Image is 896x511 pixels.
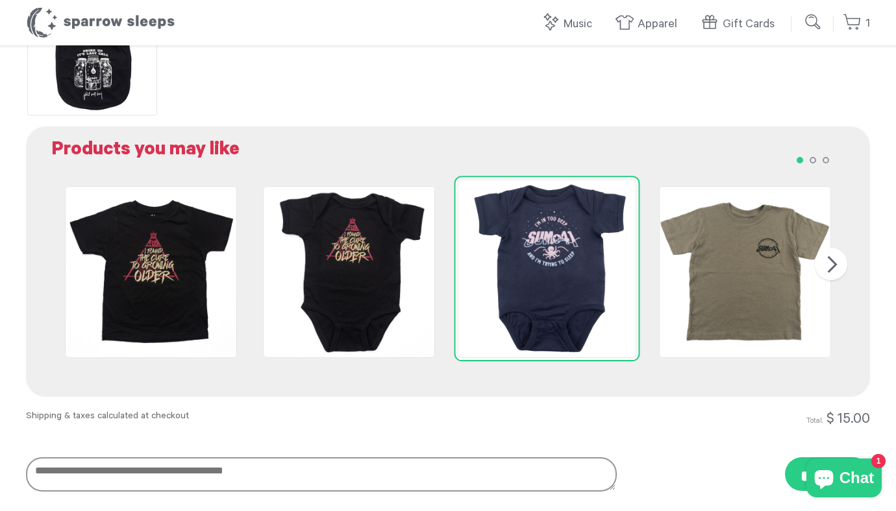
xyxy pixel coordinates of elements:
[818,152,831,165] button: 3 of 3
[843,10,870,38] a: 1
[785,457,870,491] input: Checkout with Shipping Protection included for an additional fee as listed above
[65,186,237,358] img: fob-tee_grande.png
[458,179,637,358] img: Sum41-InTooDeepOnesie_grande.png
[792,152,805,165] button: 1 of 3
[803,458,886,501] inbox-online-store-chat: Shopify online store chat
[263,186,435,358] img: fob-onesie_grande.png
[615,10,684,38] a: Apparel
[52,139,857,163] h2: Products you may like
[26,6,175,39] h1: Sparrow Sleeps
[815,248,847,280] button: Next
[659,186,831,358] img: Sum41-WaitMyTurnToddlerT-shirt_Front_grande.png
[541,10,599,38] a: Music
[700,10,781,38] a: Gift Cards
[806,418,823,426] span: Total:
[801,9,827,35] input: Submit
[805,152,818,165] button: 2 of 3
[26,410,448,424] div: Shipping & taxes calculated at checkout
[827,412,870,428] span: $ 15.00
